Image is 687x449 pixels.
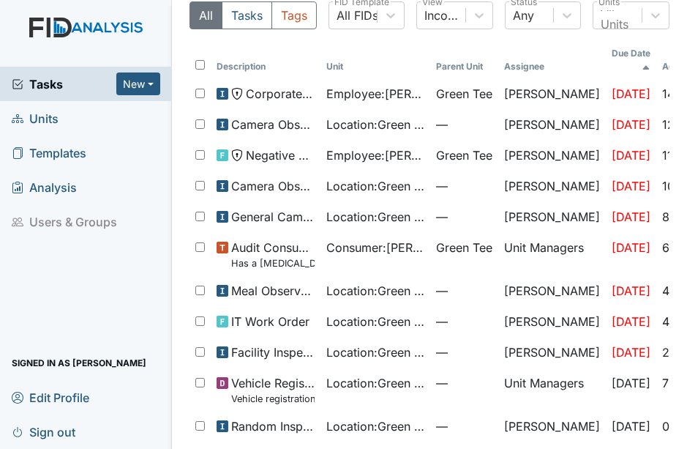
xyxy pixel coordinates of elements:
[436,177,492,195] span: —
[662,376,669,390] span: 7
[612,240,650,255] span: [DATE]
[662,419,669,434] span: 0
[337,7,378,24] div: All FIDs
[612,179,650,193] span: [DATE]
[320,41,430,79] th: Toggle SortBy
[498,110,606,141] td: [PERSON_NAME]
[662,86,682,101] span: 146
[231,239,315,270] span: Audit Consumers Charts Has a colonoscopy been completed for all males and females over 50 or is t...
[326,177,424,195] span: Location : Green Tee
[612,209,650,224] span: [DATE]
[612,117,650,132] span: [DATE]
[189,1,317,29] div: Type filter
[662,314,677,329] span: 42
[326,418,424,435] span: Location : Green Tee
[612,283,650,298] span: [DATE]
[222,1,272,29] button: Tasks
[662,179,682,193] span: 106
[116,73,160,95] button: New
[436,146,492,164] span: Green Tee
[662,345,677,360] span: 22
[498,141,606,171] td: [PERSON_NAME]
[231,344,315,361] span: Facility Inspection
[498,41,606,79] th: Assignee
[662,283,677,298] span: 44
[231,256,315,270] small: Has a [MEDICAL_DATA] been completed for all [DEMOGRAPHIC_DATA] and [DEMOGRAPHIC_DATA] over 50 or ...
[662,240,677,255] span: 64
[662,117,682,132] span: 129
[231,392,315,406] small: Vehicle registration
[326,208,424,226] span: Location : Green Tee
[430,41,498,79] th: Toggle SortBy
[326,313,424,330] span: Location : Green Tee
[189,1,222,29] button: All
[436,116,492,133] span: —
[12,107,59,130] span: Units
[195,60,205,70] input: Toggle All Rows Selected
[498,307,606,338] td: [PERSON_NAME]
[498,412,606,442] td: [PERSON_NAME]
[271,1,317,29] button: Tags
[436,418,492,435] span: —
[246,146,315,164] span: Negative Performance Review
[231,374,315,406] span: Vehicle Registration Vehicle registration
[498,202,606,233] td: [PERSON_NAME]
[12,420,75,443] span: Sign out
[211,41,320,79] th: Toggle SortBy
[606,41,656,79] th: Toggle SortBy
[231,313,309,330] span: IT Work Order
[612,86,650,101] span: [DATE]
[498,276,606,307] td: [PERSON_NAME]
[612,419,650,434] span: [DATE]
[662,209,677,224] span: 83
[513,7,534,24] div: Any
[612,376,650,390] span: [DATE]
[326,374,424,392] span: Location : Green Tee
[498,79,606,110] td: [PERSON_NAME]
[326,146,424,164] span: Employee : [PERSON_NAME]
[12,352,146,374] span: Signed in as [PERSON_NAME]
[246,85,315,103] span: Corporate Compliance
[612,148,650,163] span: [DATE]
[12,141,86,164] span: Templates
[436,344,492,361] span: —
[12,176,77,198] span: Analysis
[12,386,89,409] span: Edit Profile
[231,177,315,195] span: Camera Observation
[231,116,315,133] span: Camera Observation
[498,171,606,202] td: [PERSON_NAME]
[498,233,606,276] td: Unit Managers
[326,85,424,103] span: Employee : [PERSON_NAME]
[436,239,492,256] span: Green Tee
[424,7,467,24] div: Incomplete Tasks
[612,345,650,360] span: [DATE]
[326,344,424,361] span: Location : Green Tee
[498,368,606,412] td: Unit Managers
[436,313,492,330] span: —
[436,208,492,226] span: —
[231,418,315,435] span: Random Inspection for AM
[612,314,650,329] span: [DATE]
[326,239,424,256] span: Consumer : [PERSON_NAME]
[231,282,315,300] span: Meal Observation
[436,374,492,392] span: —
[326,116,424,133] span: Location : Green Tee
[231,208,315,226] span: General Camera Observation
[436,85,492,103] span: Green Tee
[326,282,424,300] span: Location : Green Tee
[436,282,492,300] span: —
[662,148,680,163] span: 119
[498,338,606,368] td: [PERSON_NAME]
[12,75,116,93] a: Tasks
